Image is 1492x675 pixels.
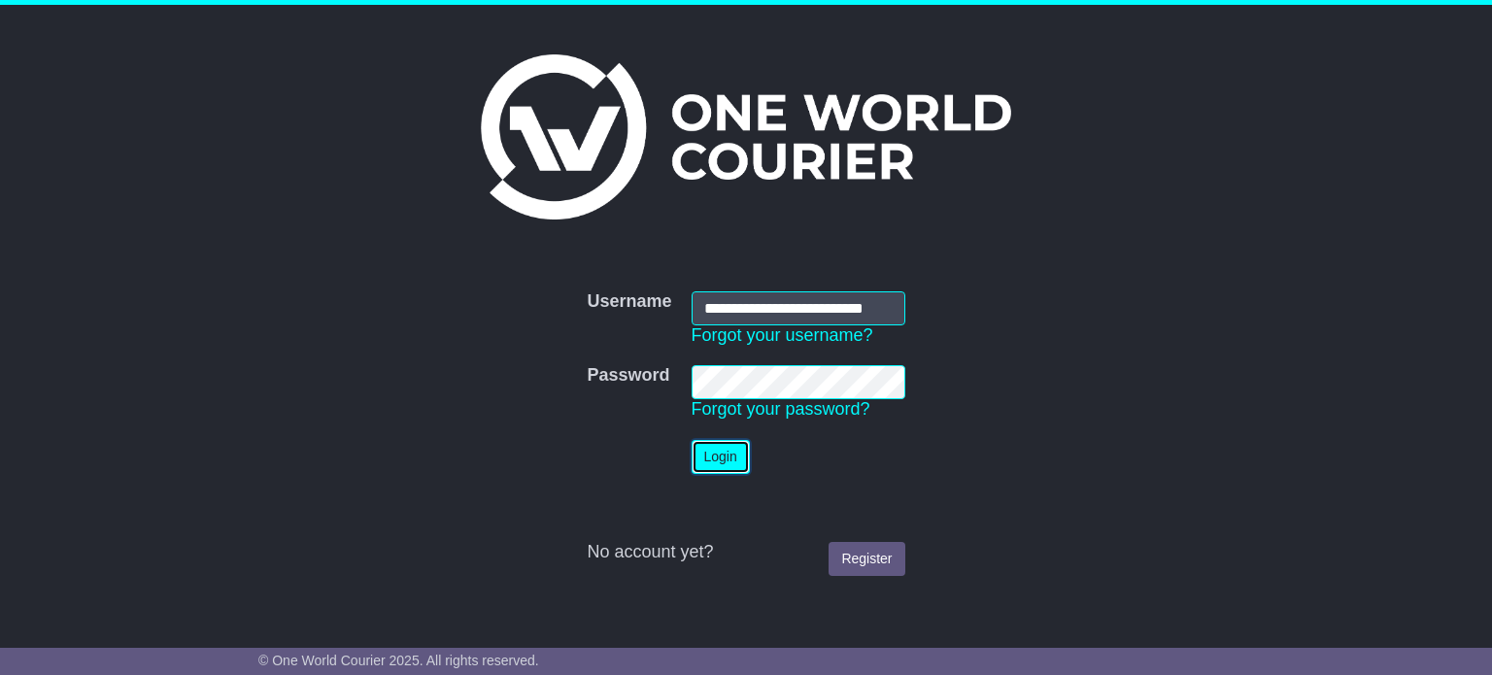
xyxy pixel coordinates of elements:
a: Forgot your username? [692,325,873,345]
img: One World [481,54,1011,219]
label: Password [587,365,669,387]
div: No account yet? [587,542,904,563]
a: Register [829,542,904,576]
a: Forgot your password? [692,399,870,419]
label: Username [587,291,671,313]
span: © One World Courier 2025. All rights reserved. [258,653,539,668]
button: Login [692,440,750,474]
